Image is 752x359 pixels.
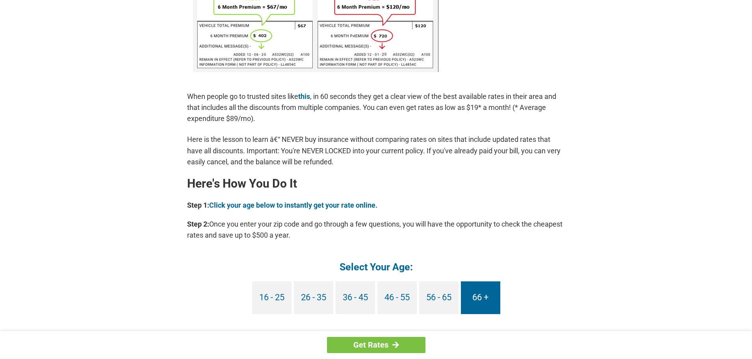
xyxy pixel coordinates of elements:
[419,281,459,314] a: 56 - 65
[252,281,292,314] a: 16 - 25
[298,92,310,100] a: this
[327,337,425,353] a: Get Rates
[294,281,333,314] a: 26 - 35
[187,134,565,167] p: Here is the lesson to learn â€“ NEVER buy insurance without comparing rates on sites that include...
[187,177,565,190] h2: Here's How You Do It
[336,281,375,314] a: 36 - 45
[187,219,565,241] p: Once you enter your zip code and go through a few questions, you will have the opportunity to che...
[187,201,209,209] b: Step 1:
[209,201,377,209] a: Click your age below to instantly get your rate online.
[187,220,209,228] b: Step 2:
[187,260,565,273] h4: Select Your Age:
[187,91,565,124] p: When people go to trusted sites like , in 60 seconds they get a clear view of the best available ...
[377,281,417,314] a: 46 - 55
[461,281,500,314] a: 66 +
